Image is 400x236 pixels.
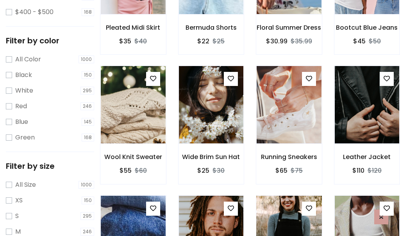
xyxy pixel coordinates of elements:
[179,24,244,31] h6: Bermuda Shorts
[197,38,209,45] h6: $22
[135,166,147,175] del: $60
[80,212,94,220] span: 295
[15,180,36,190] label: All Size
[119,38,131,45] h6: $35
[6,161,94,171] h5: Filter by size
[6,36,94,45] h5: Filter by color
[82,71,94,79] span: 150
[369,37,381,46] del: $50
[80,228,94,236] span: 246
[79,181,94,189] span: 1000
[82,197,94,204] span: 150
[256,153,322,161] h6: Running Sneakers
[15,133,35,142] label: Green
[134,37,147,46] del: $40
[291,37,312,46] del: $35.99
[15,7,54,17] label: $400 - $500
[100,153,166,161] h6: Wool Knit Sweater
[15,117,28,127] label: Blue
[256,24,322,31] h6: Floral Summer Dress
[15,102,27,111] label: Red
[291,166,303,175] del: $75
[15,86,33,95] label: White
[79,55,94,63] span: 1000
[352,167,364,174] h6: $110
[334,24,400,31] h6: Bootcut Blue Jeans
[80,102,94,110] span: 246
[80,87,94,95] span: 295
[179,153,244,161] h6: Wide Brim Sun Hat
[82,118,94,126] span: 145
[275,167,287,174] h6: $65
[15,70,32,80] label: Black
[15,211,19,221] label: S
[353,38,366,45] h6: $45
[212,166,225,175] del: $30
[100,24,166,31] h6: Pleated Midi Skirt
[334,153,400,161] h6: Leather Jacket
[15,55,41,64] label: All Color
[197,167,209,174] h6: $25
[266,38,287,45] h6: $30.99
[120,167,132,174] h6: $55
[15,196,23,205] label: XS
[82,134,94,141] span: 168
[82,8,94,16] span: 168
[212,37,225,46] del: $25
[368,166,382,175] del: $120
